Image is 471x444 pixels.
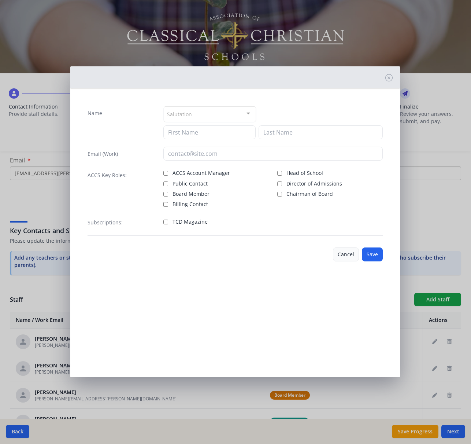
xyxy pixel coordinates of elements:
[88,219,123,226] label: Subscriptions:
[173,180,208,187] span: Public Contact
[173,190,209,198] span: Board Member
[88,150,118,158] label: Email (Work)
[277,181,282,186] input: Director of Admissions
[277,171,282,176] input: Head of School
[286,169,323,177] span: Head of School
[286,190,333,198] span: Chairman of Board
[362,247,383,261] button: Save
[333,247,359,261] button: Cancel
[163,220,168,224] input: TCD Magazine
[173,169,230,177] span: ACCS Account Manager
[259,125,383,139] input: Last Name
[163,147,383,161] input: contact@site.com
[163,192,168,197] input: Board Member
[88,110,102,117] label: Name
[163,171,168,176] input: ACCS Account Manager
[163,181,168,186] input: Public Contact
[167,110,192,118] span: Salutation
[173,218,208,225] span: TCD Magazine
[88,172,127,179] label: ACCS Key Roles:
[173,201,208,208] span: Billing Contact
[163,202,168,207] input: Billing Contact
[277,192,282,197] input: Chairman of Board
[163,125,256,139] input: First Name
[286,180,342,187] span: Director of Admissions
